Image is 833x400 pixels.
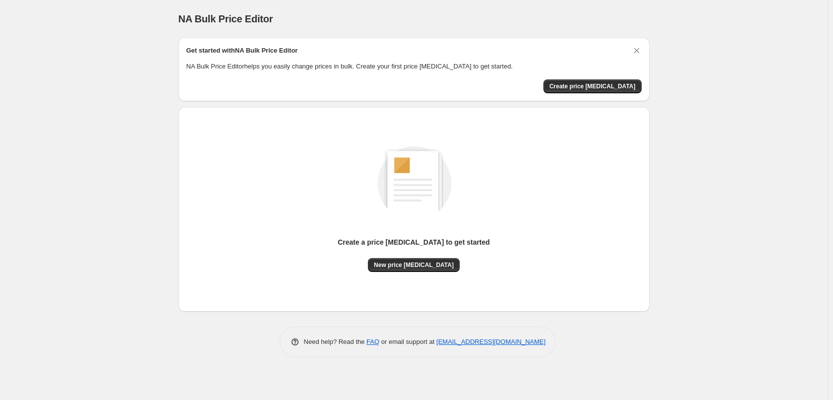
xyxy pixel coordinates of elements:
span: NA Bulk Price Editor [178,13,273,24]
h2: Get started with NA Bulk Price Editor [186,46,298,56]
span: Create price [MEDICAL_DATA] [549,82,636,90]
button: Dismiss card [632,46,642,56]
span: Need help? Read the [304,338,367,345]
p: NA Bulk Price Editor helps you easily change prices in bulk. Create your first price [MEDICAL_DAT... [186,62,642,71]
button: Create price change job [543,79,642,93]
span: New price [MEDICAL_DATA] [374,261,454,269]
span: or email support at [379,338,436,345]
a: [EMAIL_ADDRESS][DOMAIN_NAME] [436,338,545,345]
p: Create a price [MEDICAL_DATA] to get started [338,237,490,247]
button: New price [MEDICAL_DATA] [368,258,460,272]
a: FAQ [366,338,379,345]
